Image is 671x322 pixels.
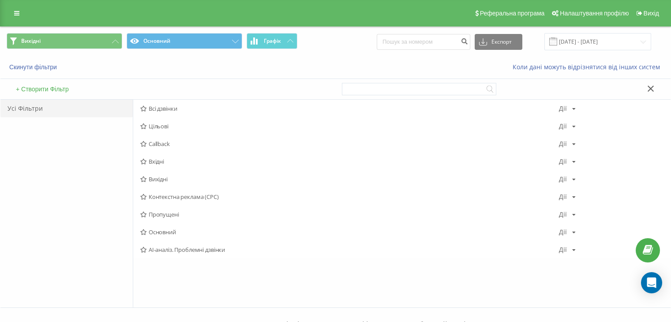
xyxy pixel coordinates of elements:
span: Вихід [644,10,659,17]
span: Вихідні [140,176,559,182]
button: Закрити [645,85,657,94]
span: Контекстна реклама (CPC) [140,194,559,200]
div: Дії [559,194,567,200]
span: Всі дзвінки [140,105,559,112]
button: Скинути фільтри [7,63,61,71]
span: Основний [140,229,559,235]
div: Дії [559,211,567,217]
button: Вихідні [7,33,122,49]
span: Вхідні [140,158,559,165]
button: Експорт [475,34,522,50]
div: Дії [559,247,567,253]
span: Налаштування профілю [560,10,629,17]
span: Callback [140,141,559,147]
div: Дії [559,105,567,112]
span: Цільові [140,123,559,129]
a: Коли дані можуть відрізнятися вiд інших систем [513,63,664,71]
div: Open Intercom Messenger [641,272,662,293]
div: Дії [559,176,567,182]
span: Реферальна програма [480,10,545,17]
span: AI-аналіз. Проблемні дзвінки [140,247,559,253]
button: + Створити Фільтр [13,85,71,93]
div: Дії [559,123,567,129]
div: Усі Фільтри [0,100,133,117]
span: Графік [264,38,281,44]
div: Дії [559,141,567,147]
span: Пропущені [140,211,559,217]
span: Вихідні [21,37,41,45]
button: Графік [247,33,297,49]
div: Дії [559,229,567,235]
input: Пошук за номером [377,34,470,50]
button: Основний [127,33,242,49]
div: Дії [559,158,567,165]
